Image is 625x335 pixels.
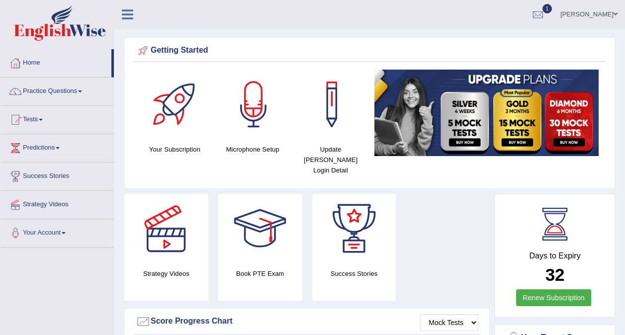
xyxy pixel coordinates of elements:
[545,265,565,284] b: 32
[0,49,111,74] a: Home
[0,134,114,159] a: Predictions
[542,4,552,13] span: 1
[0,78,114,102] a: Practice Questions
[136,314,478,329] div: Score Progress Chart
[0,106,114,131] a: Tests
[141,144,209,155] h4: Your Subscription
[136,43,604,58] div: Getting Started
[218,268,302,279] h4: Book PTE Exam
[312,268,396,279] h4: Success Stories
[297,144,365,175] h4: Update [PERSON_NAME] Login Detail
[124,268,208,279] h4: Strategy Videos
[516,289,591,306] a: Renew Subscription
[506,251,604,260] h4: Days to Expiry
[219,144,287,155] h4: Microphone Setup
[374,70,599,156] img: small5.jpg
[0,191,114,216] a: Strategy Videos
[0,219,114,244] a: Your Account
[0,163,114,187] a: Success Stories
